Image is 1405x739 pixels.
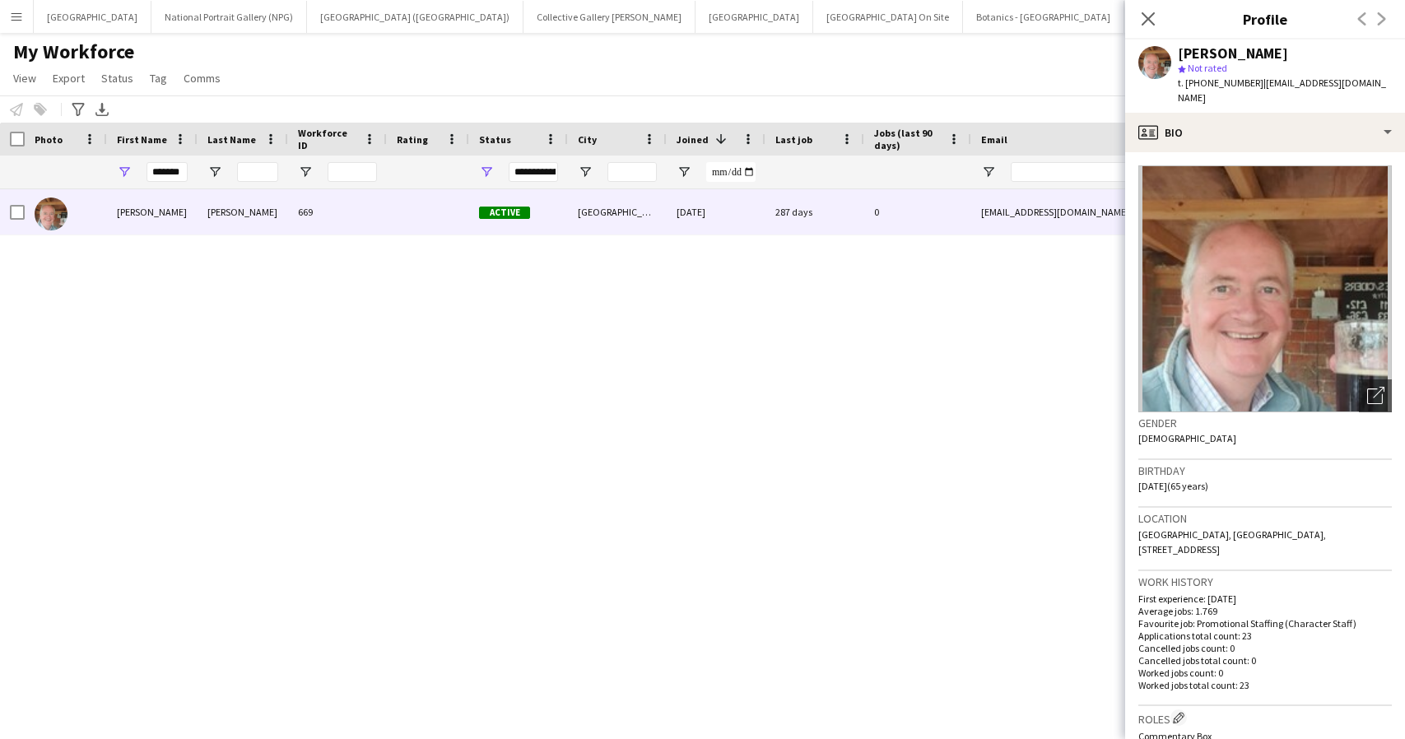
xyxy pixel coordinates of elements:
div: 0 [864,189,971,235]
button: Botanics - [GEOGRAPHIC_DATA] [963,1,1124,33]
button: Open Filter Menu [117,165,132,179]
span: Last Name [207,133,256,146]
span: Email [981,133,1007,146]
button: Collective Gallery [PERSON_NAME] [523,1,696,33]
p: Cancelled jobs count: 0 [1138,642,1392,654]
p: Applications total count: 23 [1138,630,1392,642]
p: Worked jobs count: 0 [1138,667,1392,679]
h3: Birthday [1138,463,1392,478]
span: View [13,71,36,86]
span: Workforce ID [298,127,357,151]
span: Last job [775,133,812,146]
h3: Gender [1138,416,1392,430]
span: [DEMOGRAPHIC_DATA] [1138,432,1236,444]
div: 669 [288,189,387,235]
a: Status [95,67,140,89]
button: National Portrait Gallery (NPG) [151,1,307,33]
button: Open Filter Menu [981,165,996,179]
span: My Workforce [13,40,134,64]
p: Favourite job: Promotional Staffing (Character Staff) [1138,617,1392,630]
span: Rating [397,133,428,146]
div: [PERSON_NAME] [107,189,198,235]
div: [PERSON_NAME] [198,189,288,235]
input: First Name Filter Input [147,162,188,182]
span: [GEOGRAPHIC_DATA], [GEOGRAPHIC_DATA], [STREET_ADDRESS] [1138,528,1326,555]
input: Joined Filter Input [706,162,756,182]
span: Not rated [1188,62,1227,74]
span: | [EMAIL_ADDRESS][DOMAIN_NAME] [1178,77,1386,104]
span: Status [479,133,511,146]
p: Average jobs: 1.769 [1138,605,1392,617]
button: Open Filter Menu [578,165,593,179]
span: Active [479,207,530,219]
span: Joined [677,133,709,146]
div: [GEOGRAPHIC_DATA] [568,189,667,235]
p: Cancelled jobs total count: 0 [1138,654,1392,667]
div: 287 days [765,189,864,235]
span: Export [53,71,85,86]
a: Comms [177,67,227,89]
button: Open Filter Menu [479,165,494,179]
app-action-btn: Export XLSX [92,100,112,119]
input: Workforce ID Filter Input [328,162,377,182]
p: Worked jobs total count: 23 [1138,679,1392,691]
img: Charles F Wright [35,198,67,230]
app-action-btn: Advanced filters [68,100,88,119]
h3: Location [1138,511,1392,526]
button: [GEOGRAPHIC_DATA] (HES) [1124,1,1267,33]
span: Tag [150,71,167,86]
h3: Roles [1138,709,1392,727]
div: Bio [1125,113,1405,152]
span: City [578,133,597,146]
h3: Work history [1138,574,1392,589]
button: [GEOGRAPHIC_DATA] [34,1,151,33]
button: Open Filter Menu [677,165,691,179]
button: [GEOGRAPHIC_DATA] On Site [813,1,963,33]
span: Comms [184,71,221,86]
span: [DATE] (65 years) [1138,480,1208,492]
input: City Filter Input [607,162,657,182]
div: Open photos pop-in [1359,379,1392,412]
button: [GEOGRAPHIC_DATA] ([GEOGRAPHIC_DATA]) [307,1,523,33]
img: Crew avatar or photo [1138,165,1392,412]
button: Open Filter Menu [207,165,222,179]
button: [GEOGRAPHIC_DATA] [696,1,813,33]
span: Jobs (last 90 days) [874,127,942,151]
h3: Profile [1125,8,1405,30]
span: Status [101,71,133,86]
span: Photo [35,133,63,146]
span: First Name [117,133,167,146]
p: First experience: [DATE] [1138,593,1392,605]
a: Export [46,67,91,89]
span: t. [PHONE_NUMBER] [1178,77,1263,89]
a: Tag [143,67,174,89]
input: Email Filter Input [1011,162,1291,182]
button: Open Filter Menu [298,165,313,179]
div: [EMAIL_ADDRESS][DOMAIN_NAME] [971,189,1300,235]
div: [PERSON_NAME] [1178,46,1288,61]
a: View [7,67,43,89]
div: [DATE] [667,189,765,235]
input: Last Name Filter Input [237,162,278,182]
